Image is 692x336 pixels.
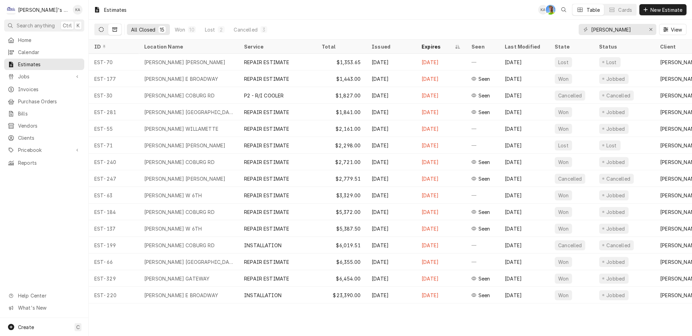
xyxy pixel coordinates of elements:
span: Vendors [18,122,81,129]
span: Pricebook [18,146,70,154]
div: [DATE] [366,104,416,120]
a: Invoices [4,84,84,95]
a: Go to Jobs [4,71,84,82]
span: Last seen Wed, Jul 23rd, 2025 • 5:36 PM [478,109,490,116]
div: Expires [422,43,453,50]
div: REPAIR ESTIMATE [244,192,289,199]
div: [PERSON_NAME] GATEWAY [144,275,209,282]
div: Won [557,208,569,216]
div: Won [557,192,569,199]
div: 2 [219,26,223,33]
div: REPAIR ESTIMATE [244,75,289,83]
div: [DATE] [416,54,466,70]
div: INSTALLATION [244,242,282,249]
div: Jobbed [605,109,626,116]
div: [DATE] [499,204,549,220]
span: Search anything [17,22,55,29]
div: [DATE] [499,237,549,253]
div: $2,721.00 [316,154,366,170]
div: Korey Austin's Avatar [73,5,83,15]
div: 10 [189,26,194,33]
div: [PERSON_NAME] E BROADWAY [144,292,218,299]
div: [DATE] [366,170,416,187]
div: [DATE] [366,137,416,154]
div: [PERSON_NAME] [GEOGRAPHIC_DATA] [144,258,233,266]
span: Last seen Thu, Jun 12th, 2025 • 8:34 AM [478,158,490,166]
div: Won [557,109,569,116]
button: Open search [558,4,569,15]
span: Last seen Thu, Jun 26th, 2025 • 7:30 AM [478,175,490,182]
div: [PERSON_NAME] COBURG RD [144,242,215,249]
div: REPAIR ESTIMATE [244,225,289,232]
div: [DATE] [366,220,416,237]
div: Issued [372,43,409,50]
div: Won [175,26,185,33]
span: New Estimate [649,6,684,14]
a: Estimates [4,59,84,70]
div: [DATE] [366,187,416,204]
span: Last seen Tue, Sep 9th, 2025 • 9:19 AM [478,92,490,99]
div: KA [73,5,83,15]
div: Won [557,125,569,132]
div: [PERSON_NAME] COBURG RD [144,158,215,166]
div: Table [586,6,600,14]
div: REPAIR ESTIMATE [244,258,289,266]
div: [DATE] [499,104,549,120]
span: View [669,26,683,33]
div: Service [244,43,309,50]
div: [DATE] [416,253,466,270]
div: $5,372.00 [316,204,366,220]
div: [DATE] [499,137,549,154]
div: $6,454.00 [316,270,366,287]
div: Lost [605,142,618,149]
span: Clients [18,134,81,141]
div: State [555,43,588,50]
div: Status [599,43,648,50]
div: [DATE] [416,154,466,170]
div: [PERSON_NAME] COBURG RD [144,92,215,99]
div: Jobbed [605,225,626,232]
div: Lost [605,59,618,66]
div: [DATE] [499,87,549,104]
a: Go to Pricebook [4,144,84,156]
div: Won [557,292,569,299]
a: Go to What's New [4,302,84,313]
a: Bills [4,108,84,119]
div: Clay's Refrigeration's Avatar [6,5,16,15]
div: [DATE] [416,120,466,137]
div: $1,443.00 [316,70,366,87]
div: $1,827.00 [316,87,366,104]
div: $1,841.00 [316,104,366,120]
div: 3 [262,26,266,33]
div: [DATE] [499,54,549,70]
div: $1,353.65 [316,54,366,70]
div: [DATE] [499,70,549,87]
span: Estimates [18,61,81,68]
div: EST-70 [89,54,139,70]
div: — [466,187,499,204]
div: 15 [160,26,164,33]
span: Bills [18,110,81,117]
div: $5,387.50 [316,220,366,237]
div: Location Name [144,43,232,50]
div: EST-30 [89,87,139,104]
a: Clients [4,132,84,144]
div: [DATE] [366,270,416,287]
div: [PERSON_NAME] [PERSON_NAME] [144,142,225,149]
div: Seen [472,43,492,50]
div: ID [94,43,132,50]
div: REPAIR ESTIMATE [244,142,289,149]
div: — [466,54,499,70]
div: [DATE] [416,237,466,253]
span: Invoices [18,86,81,93]
div: Jobbed [605,258,626,266]
div: [PERSON_NAME]'s Refrigeration [18,6,69,14]
div: Cancelled [606,242,631,249]
div: Jobbed [605,275,626,282]
div: [PERSON_NAME] W 6TH [144,225,202,232]
span: What's New [18,304,80,311]
div: $2,779.51 [316,170,366,187]
div: [PERSON_NAME] [PERSON_NAME] [144,59,225,66]
div: REPAIR ESTIMATE [244,125,289,132]
div: [DATE] [416,287,466,303]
